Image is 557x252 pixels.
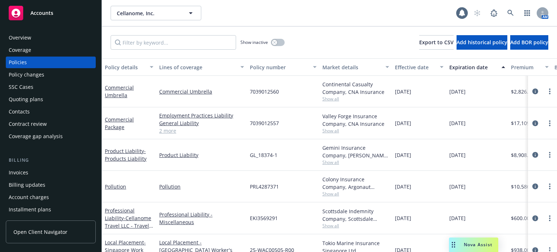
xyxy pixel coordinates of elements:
a: Employment Practices Liability [159,112,244,119]
a: circleInformation [531,182,540,191]
div: Installment plans [9,204,51,215]
span: Nova Assist [464,241,492,248]
a: Switch app [520,6,535,20]
a: more [545,87,554,96]
span: $8,908.00 [511,151,534,159]
div: Overview [9,32,31,44]
span: [DATE] [449,151,466,159]
span: [DATE] [449,88,466,95]
div: Policy details [105,63,145,71]
a: General Liability [159,119,244,127]
span: [DATE] [395,183,411,190]
span: Add BOR policy [510,39,548,46]
span: $10,586.00 [511,183,537,190]
span: 7039012560 [250,88,279,95]
button: Expiration date [446,58,508,76]
a: 2 more [159,127,244,135]
a: Accounts [6,3,96,23]
div: Invoices [9,167,28,178]
div: Account charges [9,191,49,203]
a: more [545,119,554,128]
span: 7039012557 [250,119,279,127]
a: Pollution [105,183,126,190]
div: Gemini Insurance Company, [PERSON_NAME] Corporation [322,144,389,159]
div: Continental Casualty Company, CNA Insurance [322,80,389,96]
span: Open Client Navigator [13,228,67,236]
a: Professional Liability - Miscellaneous [159,211,244,226]
button: Premium [508,58,552,76]
a: Product Liability [159,151,244,159]
span: $600.00 [511,214,530,222]
button: Effective date [392,58,446,76]
a: Professional Liability [105,207,151,237]
div: Market details [322,63,381,71]
a: SSC Cases [6,81,96,93]
span: [DATE] [395,214,411,222]
div: Premium [511,63,541,71]
a: Policies [6,57,96,68]
a: Contacts [6,106,96,117]
span: PRL4287371 [250,183,279,190]
span: [DATE] [449,214,466,222]
div: Lines of coverage [159,63,236,71]
div: Billing updates [9,179,45,191]
a: circleInformation [531,214,540,223]
span: [DATE] [449,183,466,190]
span: Cellanome, Inc. [117,9,180,17]
div: Valley Forge Insurance Company, CNA Insurance [322,112,389,128]
span: Show all [322,223,389,229]
span: - Cellanome Travel LLC - Travel E&O Only [105,215,153,237]
div: Policy number [250,63,309,71]
a: Contract review [6,118,96,130]
span: [DATE] [395,151,411,159]
a: more [545,182,554,191]
span: [DATE] [395,119,411,127]
button: Cellanome, Inc. [111,6,201,20]
input: Filter by keyword... [111,35,236,50]
button: Lines of coverage [156,58,247,76]
a: Billing updates [6,179,96,191]
button: Nova Assist [449,237,498,252]
button: Add BOR policy [510,35,548,50]
span: Show all [322,159,389,165]
a: circleInformation [531,150,540,159]
div: Drag to move [449,237,458,252]
span: Show all [322,96,389,102]
div: Colony Insurance Company, Argonaut Insurance Company (Argo), Amwins [322,175,389,191]
a: Report a Bug [487,6,501,20]
span: [DATE] [395,88,411,95]
a: Account charges [6,191,96,203]
div: Policies [9,57,27,68]
div: Billing [6,157,96,164]
span: [DATE] [449,119,466,127]
button: Policy number [247,58,319,76]
div: Coverage [9,44,31,56]
span: GL_18374-1 [250,151,277,159]
a: Overview [6,32,96,44]
div: Contract review [9,118,47,130]
button: Policy details [102,58,156,76]
div: Effective date [395,63,436,71]
div: Quoting plans [9,94,43,105]
button: Market details [319,58,392,76]
a: Policy changes [6,69,96,80]
a: Coverage [6,44,96,56]
span: $2,826.00 [511,88,534,95]
a: Start snowing [470,6,484,20]
a: Commercial Umbrella [159,88,244,95]
button: Add historical policy [457,35,507,50]
button: Export to CSV [419,35,454,50]
div: Contacts [9,106,30,117]
a: circleInformation [531,87,540,96]
span: Export to CSV [419,39,454,46]
a: Quoting plans [6,94,96,105]
a: more [545,150,554,159]
span: Show all [322,191,389,197]
span: EKI3569291 [250,214,278,222]
a: Coverage gap analysis [6,131,96,142]
div: Scottsdale Indemnity Company, Scottsdale Insurance Company (Nationwide), RT Specialty Insurance S... [322,207,389,223]
a: Invoices [6,167,96,178]
a: Commercial Package [105,116,134,131]
a: Installment plans [6,204,96,215]
span: Show inactive [240,39,268,45]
